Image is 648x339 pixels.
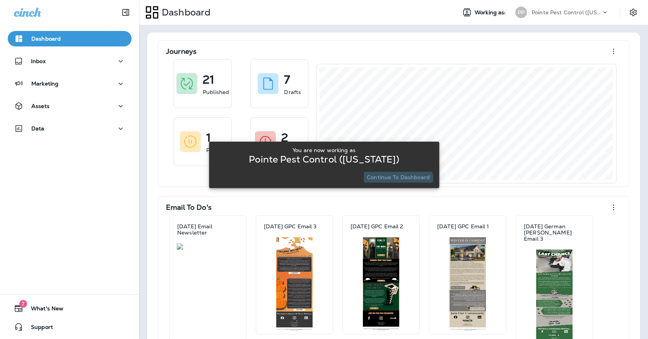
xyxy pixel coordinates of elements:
span: Support [23,324,53,333]
p: Published [203,88,229,96]
p: You are now working as [292,147,356,153]
p: Pointe Pest Control ([US_STATE]) [532,9,601,15]
span: 7 [19,300,27,308]
p: 1 [206,134,211,142]
p: Email To Do's [166,204,212,211]
p: [DATE] Email Newsletter [177,223,238,236]
span: Working as: [475,9,508,16]
p: Dashboard [31,36,61,42]
button: Dashboard [8,31,132,46]
span: What's New [23,305,63,315]
p: Assets [31,103,50,109]
p: Inbox [31,58,46,64]
button: Continue to Dashboard [364,172,433,183]
p: 21 [203,76,214,84]
button: Inbox [8,53,132,69]
img: 2282a917-da76-4b1e-a71f-b2c164c1fd24.jpg [437,237,499,331]
div: PP [515,7,527,18]
button: Data [8,121,132,136]
p: Journeys [166,48,197,55]
p: Dashboard [159,7,210,18]
button: Marketing [8,76,132,91]
p: Data [31,125,44,132]
p: Paused [206,146,226,154]
button: Settings [626,5,640,19]
p: Marketing [31,80,58,87]
p: [DATE] GPC Email 1 [437,223,489,229]
button: Collapse Sidebar [115,5,137,20]
button: Assets [8,98,132,114]
p: Continue to Dashboard [367,174,430,180]
button: 7What's New [8,301,132,316]
button: Support [8,319,132,335]
p: [DATE] German [PERSON_NAME] Email 3 [524,223,585,242]
p: Pointe Pest Control ([US_STATE]) [249,156,399,163]
img: 70cf92c4-5811-4df1-a644-29f8771fbc5a.jpg [177,243,239,250]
